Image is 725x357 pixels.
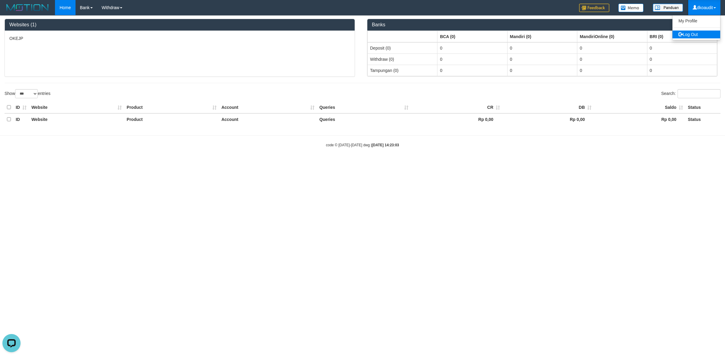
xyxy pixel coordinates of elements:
[29,102,124,113] th: Website
[618,4,644,12] img: Button%20Memo.svg
[372,22,713,28] h3: Banks
[124,113,219,125] th: Product
[661,89,720,98] label: Search:
[317,102,411,113] th: Queries
[685,113,720,125] th: Status
[13,113,29,125] th: ID
[507,42,577,54] td: 0
[579,4,609,12] img: Feedback.jpg
[507,65,577,76] td: 0
[594,113,685,125] th: Rp 0,00
[685,102,720,113] th: Status
[672,31,720,38] a: Log Out
[219,113,317,125] th: Account
[507,31,577,42] th: Group: activate to sort column ascending
[678,89,720,98] input: Search:
[9,35,350,41] p: OKEJP
[326,143,399,147] small: code © [DATE]-[DATE] dwg |
[437,31,507,42] th: Group: activate to sort column ascending
[502,102,594,113] th: DB
[437,65,507,76] td: 0
[653,4,683,12] img: panduan.png
[368,31,437,42] th: Group: activate to sort column ascending
[5,3,50,12] img: MOTION_logo.png
[437,54,507,65] td: 0
[672,17,720,25] a: My Profile
[411,102,502,113] th: CR
[594,102,685,113] th: Saldo
[647,31,717,42] th: Group: activate to sort column ascending
[13,102,29,113] th: ID
[368,65,437,76] td: Tampungan (0)
[647,42,717,54] td: 0
[368,42,437,54] td: Deposit (0)
[647,54,717,65] td: 0
[15,89,38,98] select: Showentries
[577,65,647,76] td: 0
[577,42,647,54] td: 0
[2,2,21,21] button: Open LiveChat chat widget
[5,89,50,98] label: Show entries
[437,42,507,54] td: 0
[507,54,577,65] td: 0
[577,54,647,65] td: 0
[372,143,399,147] strong: [DATE] 14:23:03
[647,65,717,76] td: 0
[124,102,219,113] th: Product
[411,113,502,125] th: Rp 0,00
[502,113,594,125] th: Rp 0,00
[219,102,317,113] th: Account
[577,31,647,42] th: Group: activate to sort column ascending
[29,113,124,125] th: Website
[368,54,437,65] td: Withdraw (0)
[317,113,411,125] th: Queries
[9,22,350,28] h3: Websites (1)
